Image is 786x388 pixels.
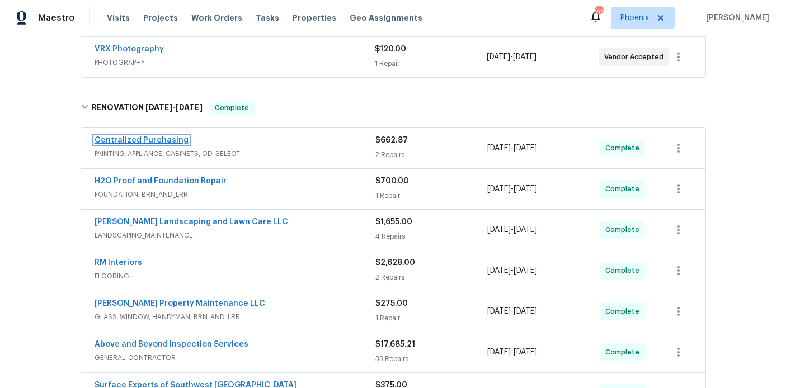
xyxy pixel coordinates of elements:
[487,267,511,275] span: [DATE]
[605,224,644,235] span: Complete
[375,149,488,160] div: 2 Repairs
[176,103,203,111] span: [DATE]
[514,307,537,315] span: [DATE]
[375,259,415,267] span: $2,628.00
[375,340,415,348] span: $17,685.21
[95,352,375,363] span: GENERAL_CONTRACTOR
[487,143,537,154] span: -
[77,90,709,126] div: RENOVATION [DATE]-[DATE]Complete
[95,136,189,144] a: Centralized Purchasing
[514,226,537,234] span: [DATE]
[487,226,511,234] span: [DATE]
[487,348,511,356] span: [DATE]
[95,271,375,282] span: FLOORING
[92,101,203,115] h6: RENOVATION
[487,51,536,63] span: -
[702,12,769,23] span: [PERSON_NAME]
[487,306,537,317] span: -
[95,300,265,307] a: [PERSON_NAME] Property Maintenance LLC
[375,190,488,201] div: 1 Repair
[375,313,488,324] div: 1 Repair
[513,53,536,61] span: [DATE]
[95,45,164,53] a: VRX Photography
[605,143,644,154] span: Complete
[605,347,644,358] span: Complete
[256,14,279,22] span: Tasks
[514,185,537,193] span: [DATE]
[145,103,172,111] span: [DATE]
[487,307,511,315] span: [DATE]
[350,12,422,23] span: Geo Assignments
[487,144,511,152] span: [DATE]
[375,136,408,144] span: $662.87
[487,185,511,193] span: [DATE]
[95,259,142,267] a: RM Interiors
[375,218,412,226] span: $1,655.00
[95,57,375,68] span: PHOTOGRAPHY
[95,230,375,241] span: LANDSCAPING_MAINTENANCE
[604,51,668,63] span: Vendor Accepted
[375,45,406,53] span: $120.00
[487,265,537,276] span: -
[605,306,644,317] span: Complete
[514,348,537,356] span: [DATE]
[605,265,644,276] span: Complete
[38,12,75,23] span: Maestro
[375,58,487,69] div: 1 Repair
[605,183,644,195] span: Complete
[375,231,488,242] div: 4 Repairs
[375,353,488,365] div: 33 Repairs
[95,177,227,185] a: H2O Proof and Foundation Repair
[95,148,375,159] span: PAINTING, APPLIANCE, CABINETS, OD_SELECT
[293,12,336,23] span: Properties
[514,144,537,152] span: [DATE]
[620,12,649,23] span: Phoenix
[487,224,537,235] span: -
[107,12,130,23] span: Visits
[487,183,537,195] span: -
[595,7,603,18] div: 20
[375,177,409,185] span: $700.00
[210,102,253,113] span: Complete
[95,311,375,323] span: GLASS_WINDOW, HANDYMAN, BRN_AND_LRR
[95,218,288,226] a: [PERSON_NAME] Landscaping and Lawn Care LLC
[143,12,178,23] span: Projects
[191,12,242,23] span: Work Orders
[514,267,537,275] span: [DATE]
[145,103,203,111] span: -
[487,347,537,358] span: -
[375,300,408,307] span: $275.00
[95,189,375,200] span: FOUNDATION, BRN_AND_LRR
[487,53,510,61] span: [DATE]
[375,272,488,283] div: 2 Repairs
[95,340,248,348] a: Above and Beyond Inspection Services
